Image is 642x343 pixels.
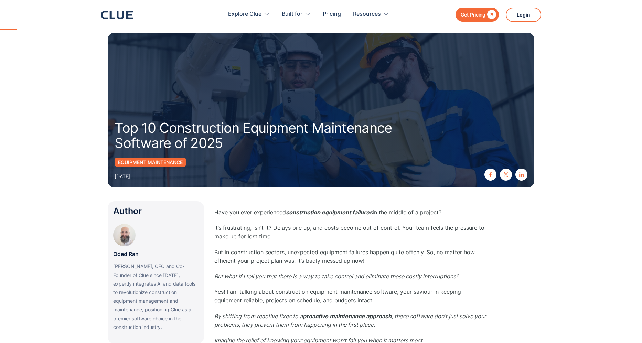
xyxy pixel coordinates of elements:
[303,313,392,320] em: proactive maintenance approach
[488,172,493,177] img: facebook icon
[282,3,311,25] div: Built for
[519,172,524,177] img: linkedin icon
[214,313,486,328] em: , these software don’t just solve your problems, they prevent them from happening in the first pl...
[214,288,490,305] p: Yes! I am talking about construction equipment maintenance software, your saviour in keeping equi...
[485,10,496,19] div: 
[115,172,130,181] div: [DATE]
[286,209,373,216] em: construction equipment failures
[115,158,186,167] a: Equipment Maintenance
[214,224,490,241] p: It’s frustrating, isn’t it? Delays pile up, and costs become out of control. Your team feels the ...
[282,3,302,25] div: Built for
[214,208,490,217] p: Have you ever experienced in the middle of a project?
[353,3,389,25] div: Resources
[228,3,270,25] div: Explore Clue
[506,8,541,22] a: Login
[113,224,136,246] img: Oded Ran
[113,250,139,258] p: Oded Ran
[504,172,508,177] img: twitter X icon
[228,3,261,25] div: Explore Clue
[214,313,303,320] em: By shifting from reactive fixes to a
[461,10,485,19] div: Get Pricing
[214,273,459,280] em: But what if I tell you that there is a way to take control and eliminate these costly interruptions?
[113,262,199,331] p: [PERSON_NAME], CEO and Co-Founder of Clue since [DATE], expertly integrates AI and data tools to ...
[113,207,199,215] div: Author
[353,3,381,25] div: Resources
[456,8,499,22] a: Get Pricing
[214,248,490,265] p: But in construction sectors, unexpected equipment failures happen quite oftenly. So, no matter ho...
[323,3,341,25] a: Pricing
[115,120,404,151] h1: Top 10 Construction Equipment Maintenance Software of 2025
